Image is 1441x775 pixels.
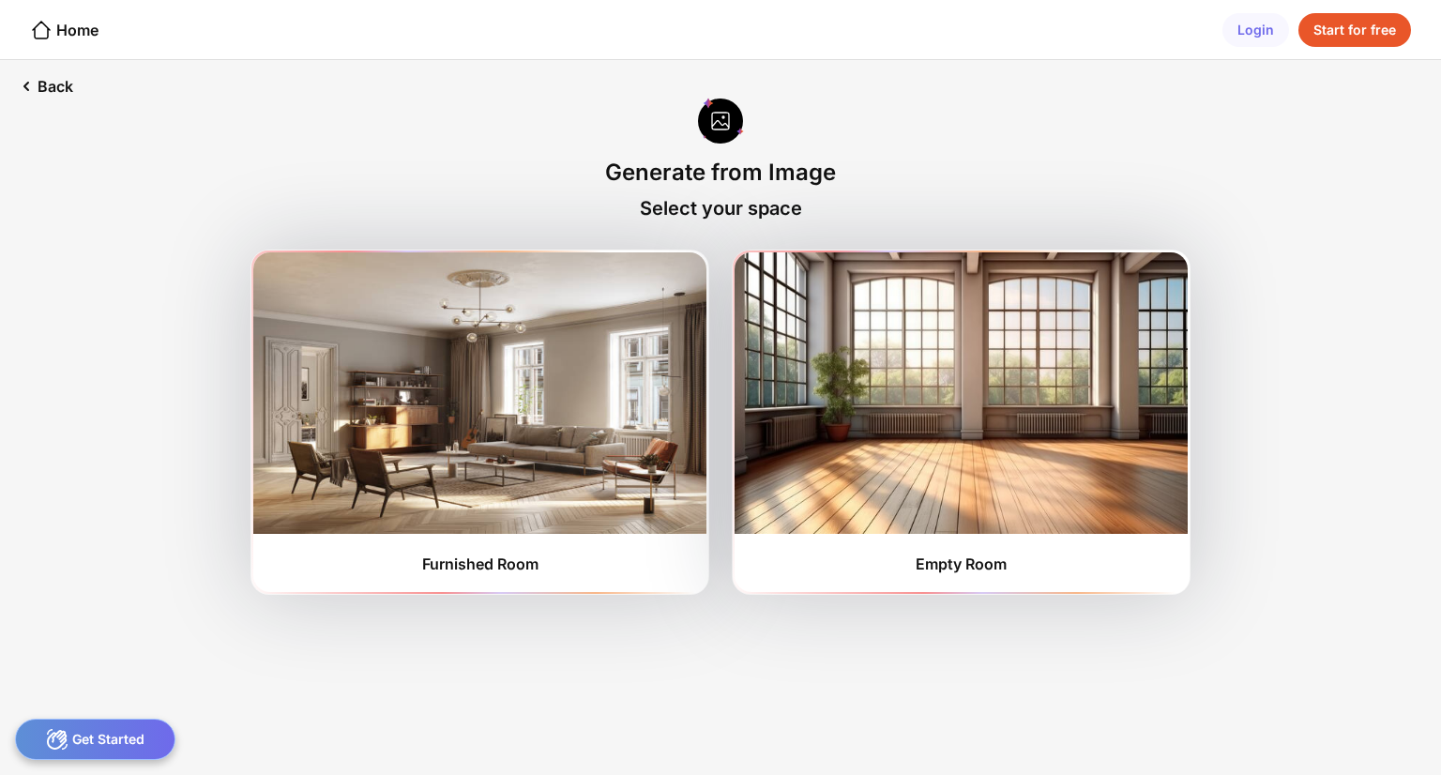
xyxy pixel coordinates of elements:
[15,719,175,760] div: Get Started
[253,252,706,534] img: furnishedRoom1.jpg
[605,159,836,186] div: Generate from Image
[1222,13,1289,47] div: Login
[1298,13,1411,47] div: Start for free
[422,555,538,573] div: Furnished Room
[640,197,802,220] div: Select your space
[735,252,1188,534] img: furnishedRoom2.jpg
[30,19,99,41] div: Home
[916,555,1007,573] div: Empty Room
